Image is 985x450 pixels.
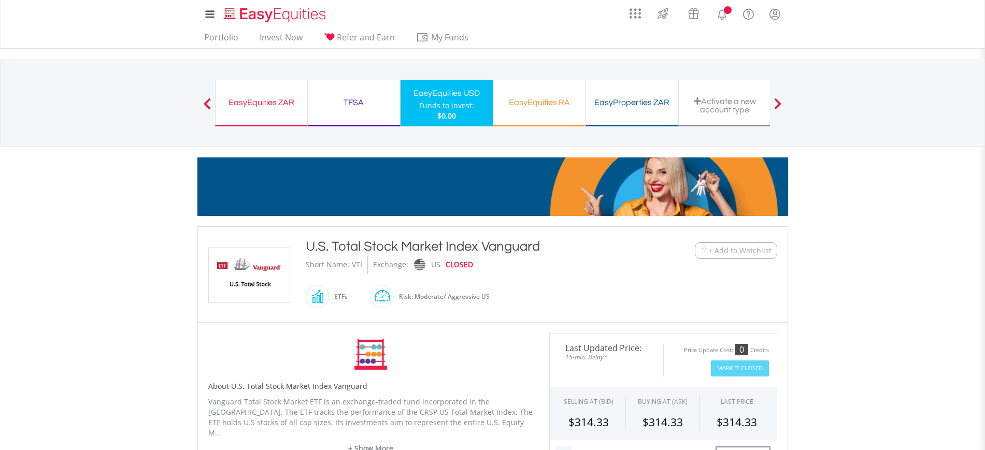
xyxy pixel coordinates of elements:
div: EasyEquities ZAR [222,95,301,110]
a: AppsGrid [623,3,648,19]
div: EasyProperties ZAR [592,95,672,110]
div: Funds to invest: [419,100,474,111]
div: Short Name: [306,256,349,274]
div: Activate a new account type [685,97,765,114]
div: ETFs [329,284,348,309]
span: Refer and Earn [337,32,395,43]
img: EasyEquities_Logo.png [222,6,330,23]
p: Vanguard Total Stock Market ETF is an exchange-traded fund incorporated in the [GEOGRAPHIC_DATA].... [208,397,534,438]
div: LAST PRICE [721,397,753,406]
div: Price Update Cost: [684,346,733,354]
span: $314.33 [717,415,757,429]
div: CLOSED [446,256,473,274]
a: My Profile [762,3,788,25]
div: US [431,256,440,274]
img: nasdaq.png [413,259,425,271]
h5: About U.S. Total Stock Market Index Vanguard [208,381,534,391]
img: EasyMortage Promotion Banner [197,157,788,216]
div: VTI [352,256,362,274]
a: Home page [220,3,330,23]
a: Notifications [709,3,735,23]
div: TFSA [314,95,394,110]
span: 15-min. Delay* [558,352,655,362]
span: + Add to Watchlist [708,245,772,256]
div: SELLING AT (BID) [564,397,613,406]
a: Invest Now [255,32,307,48]
img: grid-menu-icon.svg [630,8,641,19]
span: $314.33 [568,415,609,429]
div: EasyEquities RA [499,95,579,110]
span: $0.00 [437,111,456,121]
button: Market Closed [711,360,769,376]
div: U.S. Total Stock Market Index Vanguard [306,237,631,256]
img: vouchers-v2.svg [685,5,702,22]
button: Watchlist + Add to Watchlist [695,242,777,259]
img: EQU.US.VTI.png [210,248,288,302]
span: Last Updated Price: [558,344,655,352]
a: FAQ's and Support [735,3,762,23]
a: Refer and Earn [320,32,399,48]
div: Risk: Moderate/ Aggressive US [394,284,490,309]
img: thrive-v2.svg [654,5,672,22]
img: Watchlist [701,246,708,254]
a: Portfolio [200,32,242,48]
div: Exchange: [373,256,408,274]
div: EasyEquities USD [407,86,487,100]
span: BUYING AT (ASK) [638,397,688,406]
div: Credits [750,346,769,354]
div: 0 [735,344,748,355]
span: $314.33 [643,415,683,429]
span: My Funds [416,31,484,44]
a: Vouchers [678,3,709,22]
